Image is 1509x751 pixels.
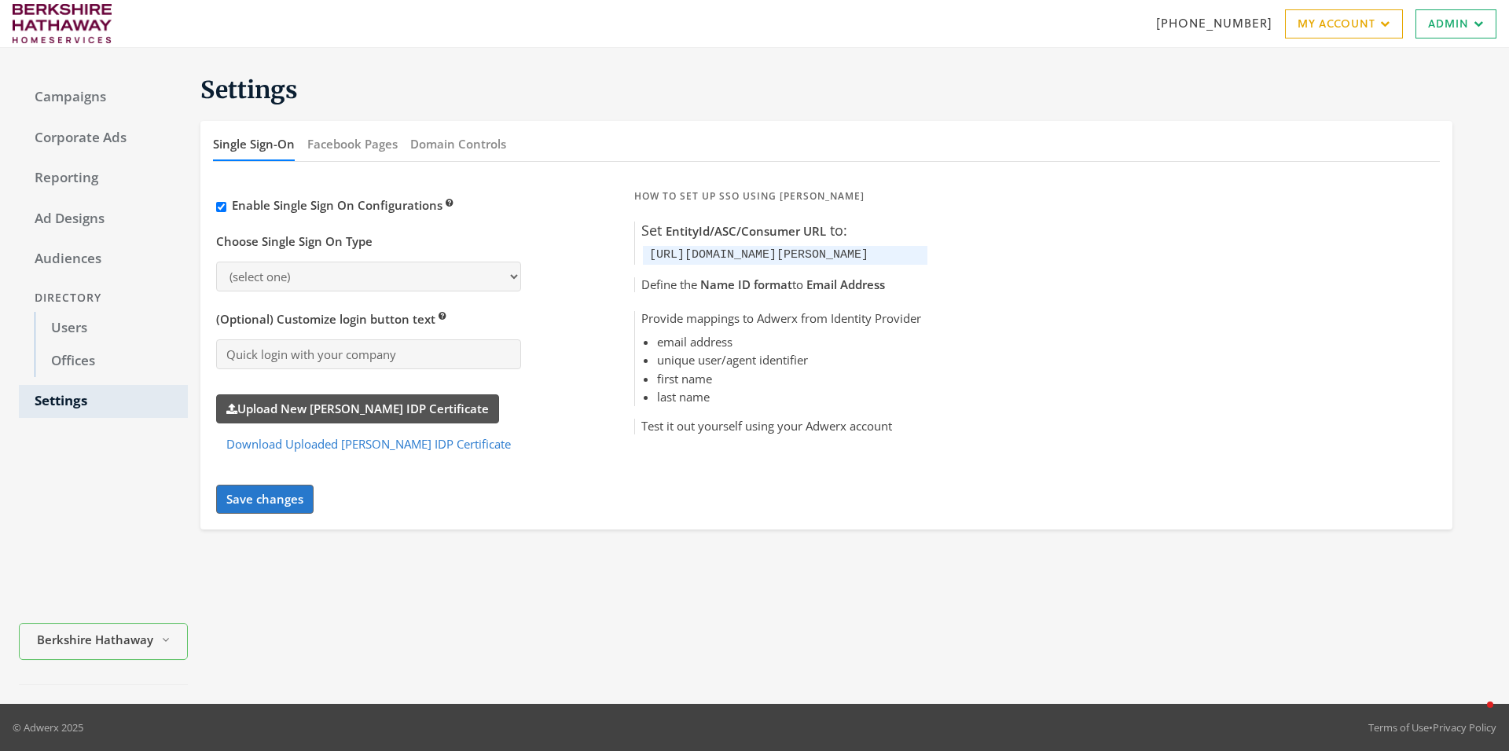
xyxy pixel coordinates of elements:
button: Download Uploaded [PERSON_NAME] IDP Certificate [216,430,521,459]
a: Reporting [19,162,188,195]
a: Audiences [19,243,188,276]
a: My Account [1285,9,1403,38]
a: Admin [1415,9,1496,38]
span: Enable Single Sign On Configurations [232,197,453,213]
a: Terms of Use [1368,720,1429,735]
button: Domain Controls [410,127,506,161]
button: Berkshire Hathaway HomeServices [19,623,188,660]
a: Users [35,312,188,345]
a: Corporate Ads [19,122,188,155]
li: last name [657,388,921,406]
h5: Define the to [635,277,927,293]
h5: How to Set Up SSO Using [PERSON_NAME] [634,190,927,203]
li: email address [657,333,921,351]
div: • [1368,720,1496,735]
li: unique user/agent identifier [657,351,921,369]
button: Facebook Pages [307,127,398,161]
a: Campaigns [19,81,188,114]
p: © Adwerx 2025 [13,720,83,735]
span: (Optional) Customize login button text [216,311,446,327]
span: Email Address [806,277,885,292]
h5: Set to: [635,222,927,240]
a: Ad Designs [19,203,188,236]
a: Settings [19,385,188,418]
h5: Test it out yourself using your Adwerx account [635,419,927,434]
span: EntityId/ASC/Consumer URL [666,223,826,239]
a: Offices [35,345,188,378]
input: Enable Single Sign On Configurations [216,202,226,212]
a: [PHONE_NUMBER] [1156,15,1272,31]
h5: Choose Single Sign On Type [216,234,373,250]
button: Single Sign-On [213,127,295,161]
span: Name ID format [700,277,792,292]
div: Directory [19,284,188,313]
span: Settings [200,75,298,104]
code: [URL][DOMAIN_NAME][PERSON_NAME] [649,248,868,262]
button: Save changes [216,485,314,514]
a: Privacy Policy [1433,720,1496,735]
img: Adwerx [13,4,112,43]
label: Upload New [PERSON_NAME] IDP Certificate [216,394,499,423]
iframe: Intercom live chat [1456,698,1493,735]
li: first name [657,370,921,388]
h5: Provide mappings to Adwerx from Identity Provider [635,311,927,327]
span: Berkshire Hathaway HomeServices [37,631,155,649]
